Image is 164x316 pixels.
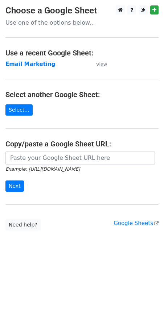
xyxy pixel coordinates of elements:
input: Next [5,180,24,192]
h4: Use a recent Google Sheet: [5,49,159,57]
a: Google Sheets [114,220,159,226]
h3: Choose a Google Sheet [5,5,159,16]
a: Email Marketing [5,61,55,67]
small: View [96,62,107,67]
a: View [89,61,107,67]
p: Use one of the options below... [5,19,159,26]
h4: Select another Google Sheet: [5,90,159,99]
h4: Copy/paste a Google Sheet URL: [5,140,159,148]
input: Paste your Google Sheet URL here [5,151,155,165]
a: Select... [5,104,33,116]
small: Example: [URL][DOMAIN_NAME] [5,166,80,172]
a: Need help? [5,219,41,230]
